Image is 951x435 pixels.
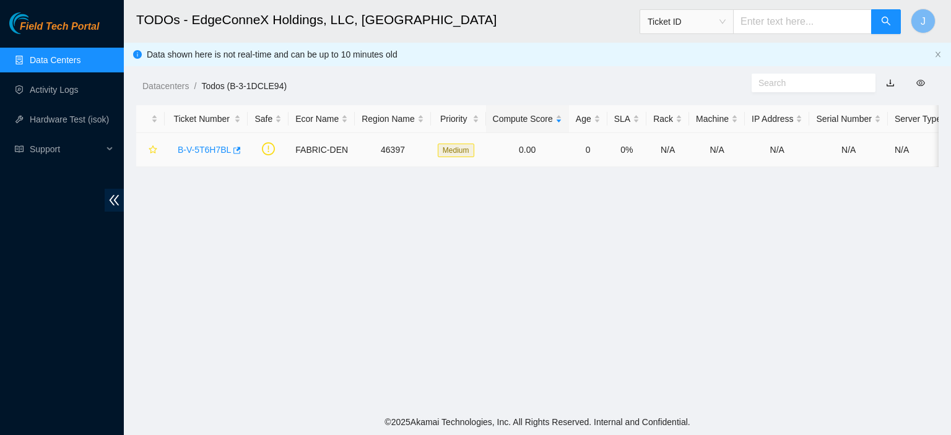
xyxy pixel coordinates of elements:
span: / [194,81,196,91]
td: N/A [689,133,745,167]
input: Enter text here... [733,9,872,34]
td: 0% [607,133,646,167]
a: Hardware Test (isok) [30,114,109,124]
span: exclamation-circle [262,142,275,155]
button: download [877,73,904,93]
a: B-V-5T6H7BL [178,145,231,155]
span: J [921,14,926,29]
footer: © 2025 Akamai Technologies, Inc. All Rights Reserved. Internal and Confidential. [124,409,951,435]
a: Akamai TechnologiesField Tech Portal [9,22,99,38]
a: Activity Logs [30,85,79,95]
span: eye [916,79,925,87]
td: 46397 [355,133,431,167]
a: Todos (B-3-1DCLE94) [201,81,287,91]
a: Data Centers [30,55,80,65]
a: Datacenters [142,81,189,91]
span: Field Tech Portal [20,21,99,33]
td: N/A [809,133,887,167]
img: Akamai Technologies [9,12,63,34]
button: J [911,9,936,33]
span: Ticket ID [648,12,726,31]
span: star [149,145,157,155]
td: 0 [569,133,607,167]
span: close [934,51,942,58]
span: read [15,145,24,153]
button: star [143,140,158,160]
span: Medium [438,144,474,157]
span: search [881,16,891,28]
span: double-left [105,189,124,212]
a: download [886,78,895,88]
button: close [934,51,942,59]
td: 0.00 [486,133,569,167]
td: N/A [745,133,809,167]
td: N/A [646,133,689,167]
td: FABRIC-DEN [289,133,355,167]
button: search [871,9,901,34]
span: Support [30,137,103,162]
input: Search [758,76,859,90]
